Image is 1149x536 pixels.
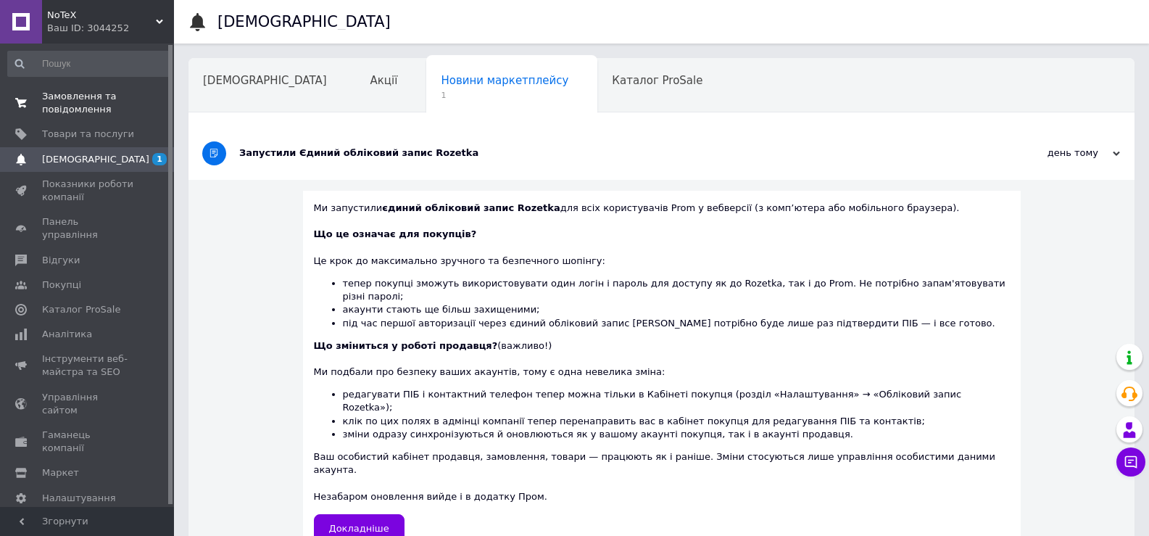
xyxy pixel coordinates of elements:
span: Гаманець компанії [42,429,134,455]
span: NoTeX [47,9,156,22]
span: Замовлення та повідомлення [42,90,134,116]
div: Ваш ID: 3044252 [47,22,174,35]
b: Що це означає для покупців? [314,228,477,239]
li: зміни одразу синхронізуються й оновлюються як у вашому акаунті покупця, так і в акаунті продавця. [343,428,1010,441]
span: Інструменти веб-майстра та SEO [42,352,134,379]
div: день тому [975,147,1120,160]
span: [DEMOGRAPHIC_DATA] [203,74,327,87]
li: під час першої авторизації через єдиний обліковий запис [PERSON_NAME] потрібно буде лише раз підт... [343,317,1010,330]
b: Що зміниться у роботі продавця? [314,340,498,351]
div: Незабаром оновлення вийде і в додатку Пром. [314,477,1010,503]
div: Ми подбали про безпеку ваших акаунтів, тому є одна невелика зміна: Ваш особистий кабінет продавця... [314,352,1010,477]
li: редагувати ПІБ і контактний телефон тепер можна тільки в Кабінеті покупця (розділ «Налаштування» ... [343,388,1010,414]
li: клік по цих полях в адмінці компанії тепер перенаправить вас в кабінет покупця для редагування ПІ... [343,415,1010,428]
span: Маркет [42,466,79,479]
span: Акції [370,74,398,87]
b: єдиний обліковий запис Rozetka [382,202,560,213]
div: Це крок до максимально зручного та безпечного шопінгу: (важливо!) [314,242,1010,352]
span: Товари та послуги [42,128,134,141]
span: 1 [152,153,167,165]
span: Покупці [42,279,81,292]
span: [DEMOGRAPHIC_DATA] [42,153,149,166]
input: Пошук [7,51,171,77]
div: Ми запустили для всіх користувачів Prom у вебверсії (з комп’ютера або мобільного браузера). [314,202,1010,242]
span: Налаштування [42,492,116,505]
li: тепер покупці зможуть використовувати один логін і пароль для доступу як до Rozetka, так і до Pro... [343,277,1010,303]
span: Каталог ProSale [42,303,120,316]
span: Докладніше [329,523,389,534]
span: 1 [441,90,568,101]
button: Чат з покупцем [1116,448,1145,477]
span: Аналітика [42,328,92,341]
span: Панель управління [42,215,134,242]
span: Відгуки [42,254,80,267]
div: Запустили Єдиний обліковий запис Rozetka [239,147,975,160]
span: Управління сайтом [42,391,134,417]
li: акаунти стають ще більш захищеними; [343,303,1010,316]
span: Новини маркетплейсу [441,74,568,87]
span: Показники роботи компанії [42,178,134,204]
span: Каталог ProSale [612,74,702,87]
h1: [DEMOGRAPHIC_DATA] [217,13,391,30]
